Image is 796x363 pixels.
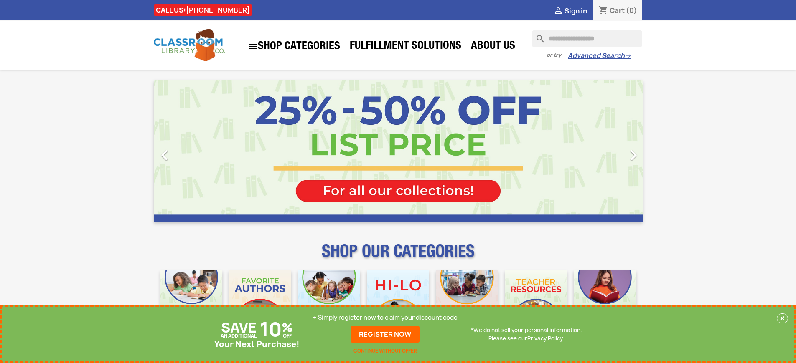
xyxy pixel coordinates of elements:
a: SHOP CATEGORIES [244,37,344,55]
i:  [623,145,644,166]
img: CLC_Dyslexia_Mobile.jpg [574,270,636,333]
img: CLC_Phonics_And_Decodables_Mobile.jpg [298,270,360,333]
a: [PHONE_NUMBER] [186,5,250,15]
i: shopping_cart [598,6,608,16]
img: CLC_Bulk_Mobile.jpg [160,270,223,333]
a: Fulfillment Solutions [346,38,465,55]
i:  [553,6,563,16]
i: search [532,30,542,40]
input: Search [532,30,642,47]
span: Sign in [565,6,587,15]
a: Previous [154,80,227,222]
span: Cart [610,6,625,15]
a:  Sign in [553,6,587,15]
img: Classroom Library Company [154,29,225,61]
img: CLC_Fiction_Nonfiction_Mobile.jpg [436,270,498,333]
span: (0) [626,6,637,15]
i:  [154,145,175,166]
div: CALL US: [154,4,252,16]
p: SHOP OUR CATEGORIES [154,249,643,264]
span: - or try - [543,51,568,59]
img: CLC_Teacher_Resources_Mobile.jpg [505,270,567,333]
ul: Carousel container [154,80,643,222]
a: About Us [467,38,519,55]
a: Advanced Search→ [568,52,631,60]
i:  [248,41,258,51]
img: CLC_Favorite_Authors_Mobile.jpg [229,270,291,333]
a: Next [569,80,643,222]
img: CLC_HiLo_Mobile.jpg [367,270,429,333]
span: → [625,52,631,60]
